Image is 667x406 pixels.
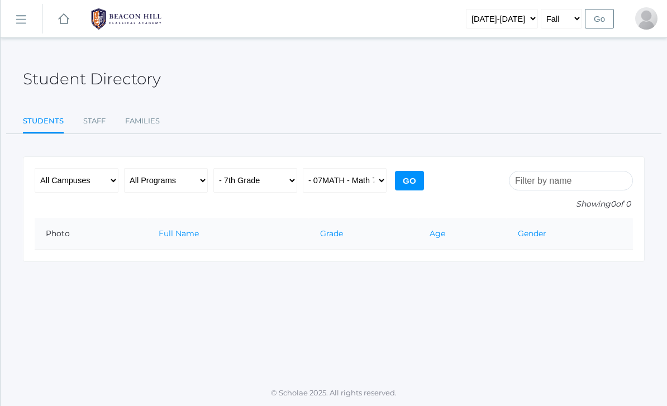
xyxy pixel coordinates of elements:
input: Go [585,9,614,28]
th: Photo [35,218,147,250]
input: Go [395,171,424,190]
p: Showing of 0 [509,198,633,210]
a: Students [23,110,64,134]
img: BHCALogos-05-308ed15e86a5a0abce9b8dd61676a3503ac9727e845dece92d48e8588c001991.png [84,5,168,33]
div: Bridget Rizvi [635,7,658,30]
a: Families [125,110,160,132]
a: Age [430,228,445,238]
a: Grade [320,228,343,238]
p: © Scholae 2025. All rights reserved. [1,388,667,399]
input: Filter by name [509,171,633,190]
a: Staff [83,110,106,132]
a: Full Name [159,228,199,238]
a: Gender [518,228,546,238]
h2: Student Directory [23,70,161,88]
span: 0 [611,199,616,209]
